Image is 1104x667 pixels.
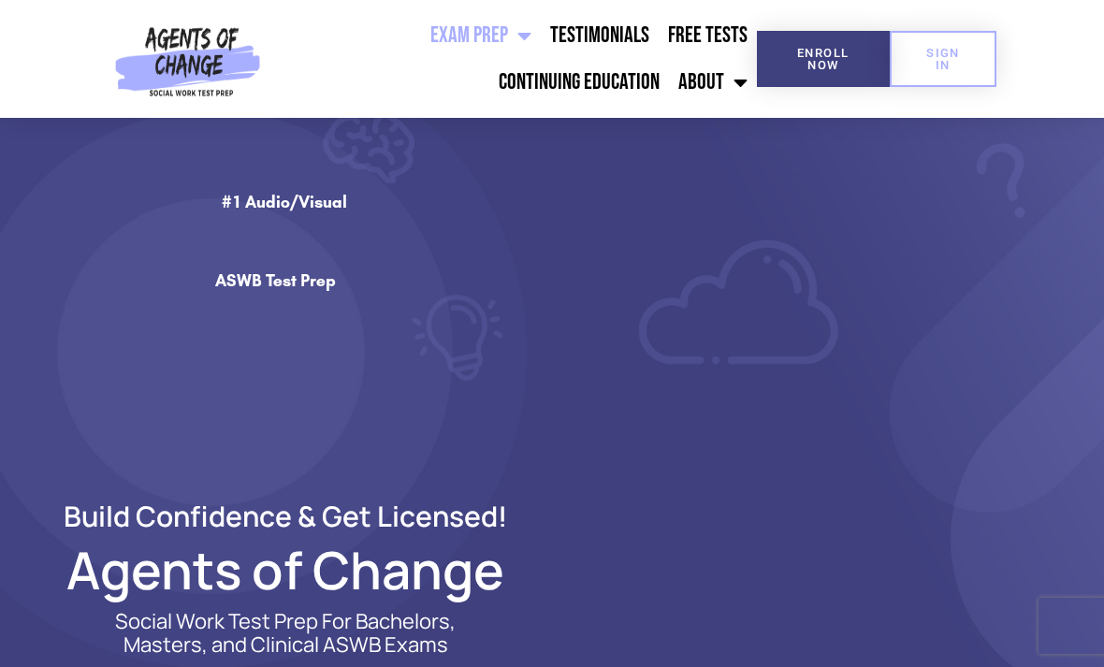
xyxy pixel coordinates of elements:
[268,12,757,106] nav: Menu
[757,31,891,87] a: Enroll Now
[421,12,541,59] a: Exam Prep
[659,12,757,59] a: Free Tests
[541,12,659,59] a: Testimonials
[787,47,861,71] span: Enroll Now
[19,548,552,591] h2: Agents of Change
[890,31,996,87] a: SIGN IN
[669,59,757,106] a: About
[19,502,552,529] h2: Build Confidence & Get Licensed!
[920,47,966,71] span: SIGN IN
[489,59,669,106] a: Continuing Education
[94,610,477,657] p: Social Work Test Prep For Bachelors, Masters, and Clinical ASWB Exams
[214,192,355,493] div: #1 Audio/Visual ASWB Test Prep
